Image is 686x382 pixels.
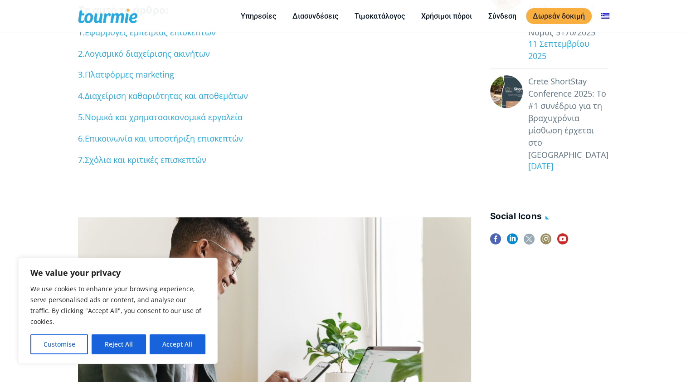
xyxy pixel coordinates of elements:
a: 7.Σχόλια και κριτικές επισκεπτών [78,154,206,165]
a: 6.Επικοινωνία και υποστήριξη επισκεπτών [78,133,243,144]
a: Σύνδεση [482,10,523,22]
span: Διαχείριση καθαριότητας και αποθεμάτων [85,90,248,101]
a: Δωρεάν δοκιμή [526,8,592,24]
a: instagram [540,234,551,250]
div: [DATE] [523,160,608,172]
a: Τιμοκατάλογος [348,10,412,22]
span: Σχόλια και κριτικές επισκεπτών [85,154,206,165]
span: Λογισμικό διαχείρισης ακινήτων [85,48,210,59]
a: Διασυνδέσεις [286,10,345,22]
button: Reject All [92,334,146,354]
a: linkedin [507,234,518,250]
a: Υπηρεσίες [234,10,283,22]
span: Πλατφόρμες marketing [85,69,174,80]
a: 1.Εφαρμογές εμπειρίας επισκεπτών [78,27,216,38]
p: We use cookies to enhance your browsing experience, serve personalised ads or content, and analys... [30,284,205,327]
h4: social icons [490,210,608,225]
button: Customise [30,334,88,354]
a: twitter [524,234,535,250]
button: Accept All [150,334,205,354]
p: We value your privacy [30,267,205,278]
div: 11 Σεπτεμβρίου 2025 [523,38,608,62]
span: Επικοινωνία και υποστήριξη επισκεπτών [85,133,243,144]
span: Νομικά και χρηματοοικονομικά εργαλεία [85,112,243,122]
a: Crete ShortStay Conference 2025: Το #1 συνέδριο για τη βραχυχρόνια μίσθωση έρχεται στο [GEOGRAPHI... [528,75,608,161]
a: Αλλαγή σε [594,10,616,22]
a: 5.Νομικά και χρηματοοικονομικά εργαλεία [78,112,243,122]
a: facebook [490,234,501,250]
a: 3.Πλατφόρμες marketing [78,69,174,80]
a: youtube [557,234,568,250]
span: Εφαρμογές εμπειρίας επισκεπτών [85,27,216,38]
a: 4.Διαχείριση καθαριότητας και αποθεμάτων [78,90,248,101]
a: Χρήσιμοι πόροι [414,10,479,22]
a: 2.Λογισμικό διαχείρισης ακινήτων [78,48,210,59]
